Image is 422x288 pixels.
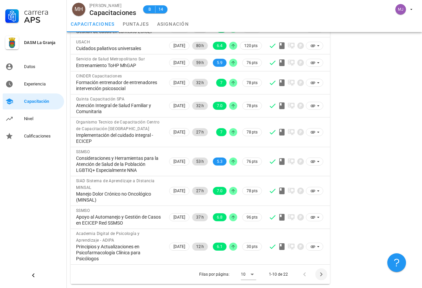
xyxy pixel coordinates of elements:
[199,265,256,284] div: Filas por página:
[76,231,140,243] span: Academia Digital de Psicología y Aprendizaje - ADIPA
[244,42,258,49] span: 120 pts
[24,81,61,87] div: Experiencia
[217,158,223,166] span: 5.3
[89,9,136,16] div: Capacitaciones
[217,213,223,221] span: 6.8
[173,79,185,86] span: [DATE]
[173,42,185,49] span: [DATE]
[395,4,406,15] div: avatar
[76,120,159,131] span: Organismo Tecnico de Capacitación Centro de Capacitación [GEOGRAPHIC_DATA]
[76,102,162,114] div: Atención Integral de Salud Familiar y Comunitaria
[153,16,193,32] a: asignación
[76,191,162,203] div: Manejo Dolor Crónico no Oncológico (MINSAL)
[76,179,155,190] span: SIAD Sistema de Aprendizaje a Distancia MINSAL
[67,16,119,32] a: capacitaciones
[24,64,61,69] div: Datos
[24,116,61,121] div: Nivel
[3,76,64,92] a: Experiencia
[24,99,61,104] div: Capacitación
[247,243,258,250] span: 30 pts
[196,187,204,195] span: 27 h
[217,42,223,50] span: 6.4
[76,57,145,61] span: Servicio de Salud Metropolitano Sur
[217,102,223,110] span: 7.0
[76,97,124,101] span: Quinta Capacitación SPA
[217,243,223,251] span: 6.1
[76,208,90,213] span: SSMSO
[76,132,162,144] div: Implementación del cuidado integral - ECICEP
[196,128,204,136] span: 27 h
[76,40,90,44] span: USACH
[196,59,204,67] span: 59 h
[173,128,185,136] span: [DATE]
[158,6,163,13] span: 14
[147,6,152,13] span: B
[76,244,162,262] div: Principios y Actualizaciones en Psicofarmacología Clínica para Psicólogos
[247,158,258,165] span: 76 pts
[173,214,185,221] span: [DATE]
[173,102,185,109] span: [DATE]
[315,268,327,280] button: Página siguiente
[24,133,61,139] div: Calificaciones
[24,16,61,24] div: APS
[220,79,223,87] span: 7
[89,2,136,9] div: [PERSON_NAME]
[196,243,204,251] span: 12 h
[119,16,153,32] a: puntajes
[247,79,258,86] span: 78 pts
[173,187,185,195] span: [DATE]
[173,59,185,66] span: [DATE]
[269,271,288,277] div: 1-10 de 22
[76,155,162,173] div: Consideraciones y Herramientas para la Atención de Salud de la Población LGBTIQ+ Especialmente NNA
[247,102,258,109] span: 78 pts
[196,213,204,221] span: 37 h
[76,45,162,51] div: Cuidados paliativos universales
[173,243,185,250] span: [DATE]
[3,128,64,144] a: Calificaciones
[76,74,122,78] span: CINDER Capacitaciones
[217,187,223,195] span: 7.0
[196,102,204,110] span: 32 h
[24,8,61,16] div: Carrera
[247,214,258,221] span: 96 pts
[220,128,223,136] span: 7
[76,79,162,91] div: Formación entrenador de entrenadores intervención psicosocial
[24,40,61,45] div: DASM La Granja
[3,111,64,127] a: Nivel
[196,79,204,87] span: 32 h
[76,150,90,154] span: SSMSO
[75,3,83,16] span: MH
[196,158,204,166] span: 53 h
[247,188,258,194] span: 78 pts
[3,59,64,75] a: Datos
[247,59,258,66] span: 76 pts
[217,59,223,67] span: 5.9
[76,214,162,226] div: Apoyo al Automanejo y Gestión de Casos en ECICEP Red SSMSO
[196,42,204,50] span: 80 h
[241,269,256,280] div: 10Filas por página:
[76,62,162,68] div: Entrenamiento ToHP MhGAP
[3,93,64,109] a: Capacitación
[247,129,258,135] span: 78 pts
[173,158,185,165] span: [DATE]
[241,271,246,277] div: 10
[72,3,85,16] div: avatar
